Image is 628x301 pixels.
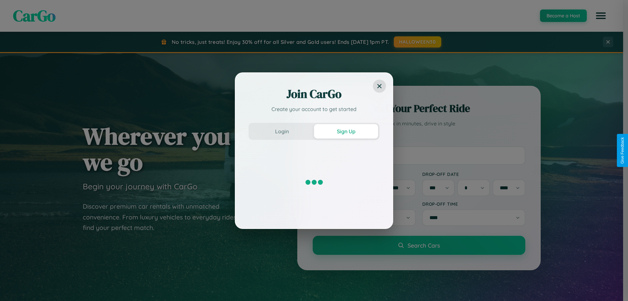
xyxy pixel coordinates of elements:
p: Create your account to get started [249,105,379,113]
div: Give Feedback [620,137,625,164]
button: Login [250,124,314,139]
h2: Join CarGo [249,86,379,102]
button: Sign Up [314,124,378,139]
iframe: Intercom live chat [7,279,22,294]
